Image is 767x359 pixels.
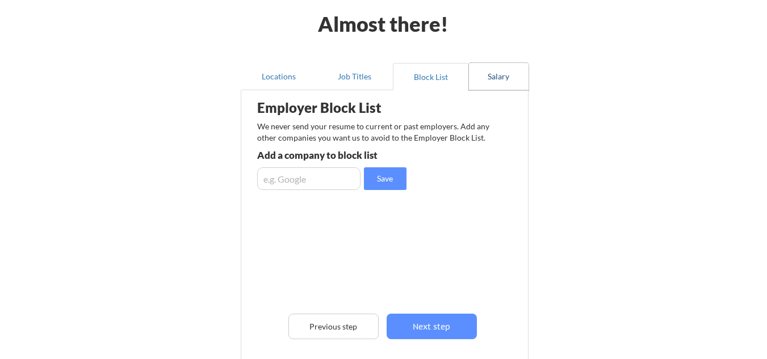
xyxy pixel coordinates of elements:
[393,63,469,90] button: Block List
[387,314,477,339] button: Next step
[241,63,317,90] button: Locations
[304,14,462,34] div: Almost there!
[288,314,379,339] button: Previous step
[257,121,496,143] div: We never send your resume to current or past employers. Add any other companies you want us to av...
[469,63,529,90] button: Salary
[257,167,361,190] input: e.g. Google
[257,101,435,115] div: Employer Block List
[317,63,393,90] button: Job Titles
[364,167,406,190] button: Save
[257,150,424,160] div: Add a company to block list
